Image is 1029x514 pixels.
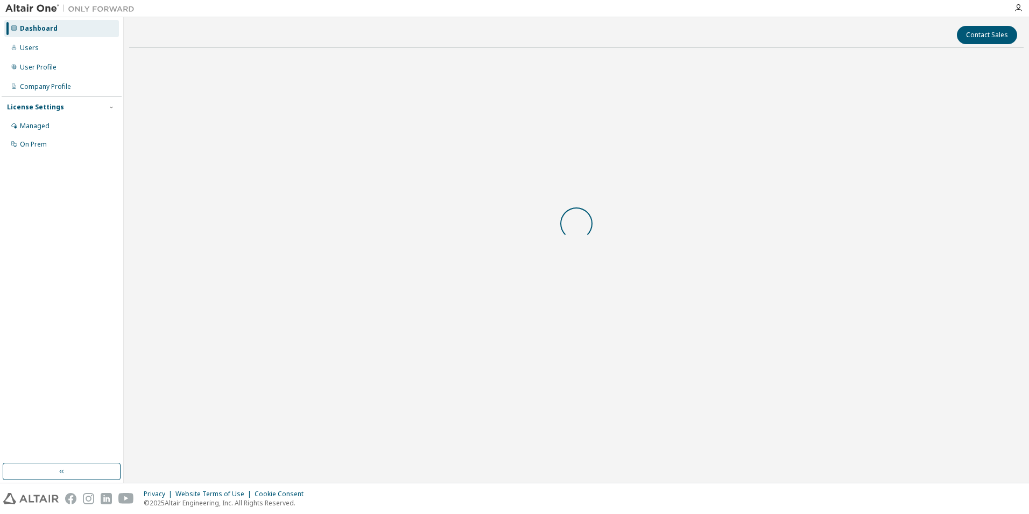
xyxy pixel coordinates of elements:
[5,3,140,14] img: Altair One
[20,140,47,149] div: On Prem
[3,493,59,504] img: altair_logo.svg
[20,82,71,91] div: Company Profile
[65,493,76,504] img: facebook.svg
[20,63,57,72] div: User Profile
[20,122,50,130] div: Managed
[118,493,134,504] img: youtube.svg
[957,26,1017,44] button: Contact Sales
[255,490,310,498] div: Cookie Consent
[7,103,64,112] div: License Settings
[144,490,175,498] div: Privacy
[83,493,94,504] img: instagram.svg
[20,44,39,52] div: Users
[175,490,255,498] div: Website Terms of Use
[144,498,310,508] p: © 2025 Altair Engineering, Inc. All Rights Reserved.
[20,24,58,33] div: Dashboard
[101,493,112,504] img: linkedin.svg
